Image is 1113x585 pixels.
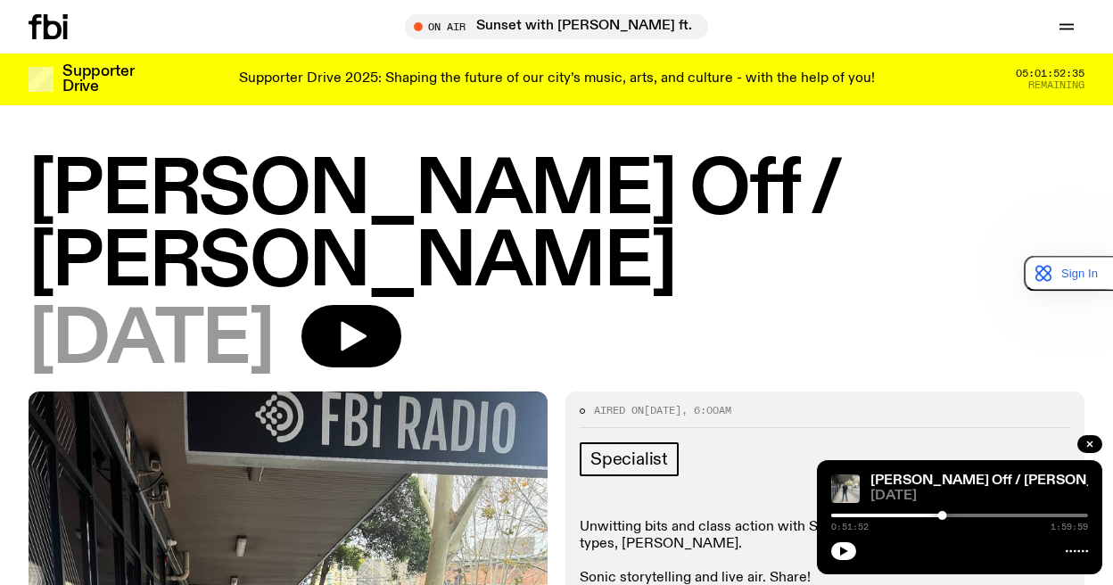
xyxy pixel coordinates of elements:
[239,71,875,87] p: Supporter Drive 2025: Shaping the future of our city’s music, arts, and culture - with the help o...
[870,490,1088,503] span: [DATE]
[681,403,731,417] span: , 6:00am
[62,64,134,95] h3: Supporter Drive
[29,155,1084,300] h1: [PERSON_NAME] Off / [PERSON_NAME]
[594,403,644,417] span: Aired on
[580,442,679,476] a: Specialist
[1028,80,1084,90] span: Remaining
[590,449,668,469] span: Specialist
[644,403,681,417] span: [DATE]
[29,305,273,377] span: [DATE]
[831,523,869,531] span: 0:51:52
[1016,69,1084,78] span: 05:01:52:35
[405,14,708,39] button: On AirSunset with [PERSON_NAME] ft. finedining & Izzy G
[831,474,860,503] img: Charlie Owen standing in front of the fbi radio station
[1051,523,1088,531] span: 1:59:59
